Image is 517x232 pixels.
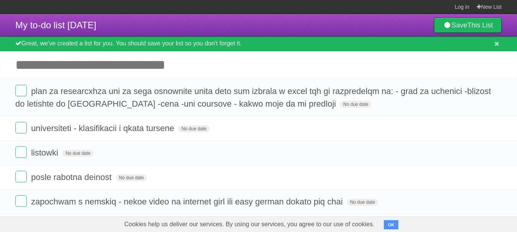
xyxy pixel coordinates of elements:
[178,125,209,132] span: No due date
[340,101,371,108] span: No due date
[15,85,27,96] label: Done
[15,86,491,109] span: plan za researcxhza uni za sega osnownite unita deto sum izbrala w excel tqh gi razpredelqm na: -...
[467,21,493,29] b: This List
[15,195,27,207] label: Done
[31,197,344,206] span: zapochwam s nemskiq - nekoe video na internet girl ili easy german dokato piq chai
[31,148,60,157] span: listowki
[117,217,382,232] span: Cookies help us deliver our services. By using our services, you agree to our use of cookies.
[116,174,147,181] span: No due date
[31,172,113,182] span: posle rabotna deinost
[31,123,176,133] span: universiteti - klasifikacii i qkata tursene
[62,150,93,157] span: No due date
[15,171,27,182] label: Done
[384,220,399,229] button: OK
[15,20,96,30] span: My to-do list [DATE]
[434,18,502,33] a: SaveThis List
[347,199,378,206] span: No due date
[15,122,27,133] label: Done
[15,146,27,158] label: Done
